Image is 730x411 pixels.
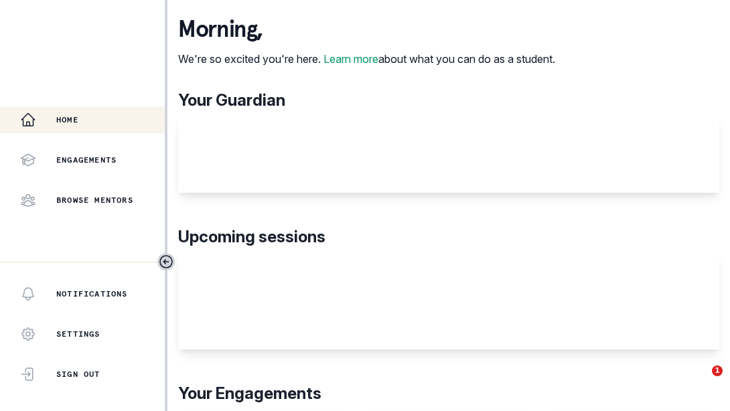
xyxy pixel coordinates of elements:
a: Learn more [323,52,378,66]
p: Your Engagements [178,382,719,406]
p: morning , [178,16,555,43]
p: Home [56,114,78,125]
p: Sign Out [56,369,100,380]
span: 1 [712,365,723,376]
button: Toggle sidebar [157,253,175,270]
p: Notifications [56,289,128,299]
p: Browse Mentors [56,195,133,205]
p: Engagements [56,155,117,165]
p: Your Guardian [178,88,719,112]
p: We're so excited you're here. about what you can do as a student. [178,51,555,67]
p: Settings [56,329,100,339]
iframe: Intercom live chat [684,365,717,398]
p: Upcoming sessions [178,225,719,249]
